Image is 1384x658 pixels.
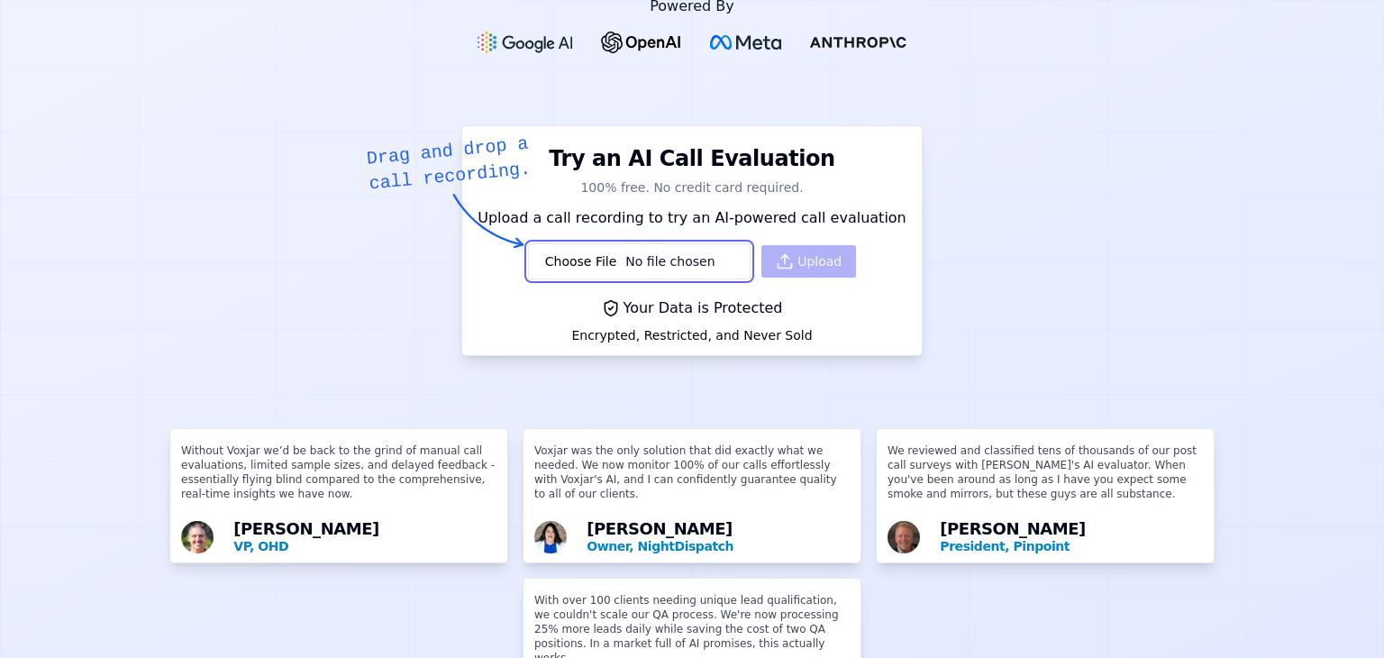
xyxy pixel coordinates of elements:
[473,207,911,229] p: Upload a call recording to try an AI-powered call evaluation
[888,443,1203,516] p: We reviewed and classified tens of thousands of our post call surveys with [PERSON_NAME]'s AI eva...
[888,521,920,553] img: Avatar
[181,521,214,553] img: Avatar
[534,521,567,553] img: Avatar
[587,521,850,555] div: [PERSON_NAME]
[571,326,812,344] div: Encrypted, Restricted, and Never Sold
[940,537,1203,555] p: President, Pinpoint
[181,443,496,516] p: Without Voxjar we’d be back to the grind of manual call evaluations, limited sample sizes, and de...
[549,144,834,173] h1: Try an AI Call Evaluation
[233,537,496,555] p: VP, OHD
[473,178,911,196] p: 100% free. No credit card required.
[710,35,781,50] img: Meta Logo
[587,537,850,555] p: Owner, NightDispatch
[478,32,573,53] img: Google gemini Logo
[233,521,496,555] div: [PERSON_NAME]
[571,297,812,319] div: Your Data is Protected
[940,521,1203,555] div: [PERSON_NAME]
[534,443,850,516] p: Voxjar was the only solution that did exactly what we needed. We now monitor 100% of our calls ef...
[601,32,681,53] img: OpenAI Logo
[528,243,751,279] input: Upload a call recording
